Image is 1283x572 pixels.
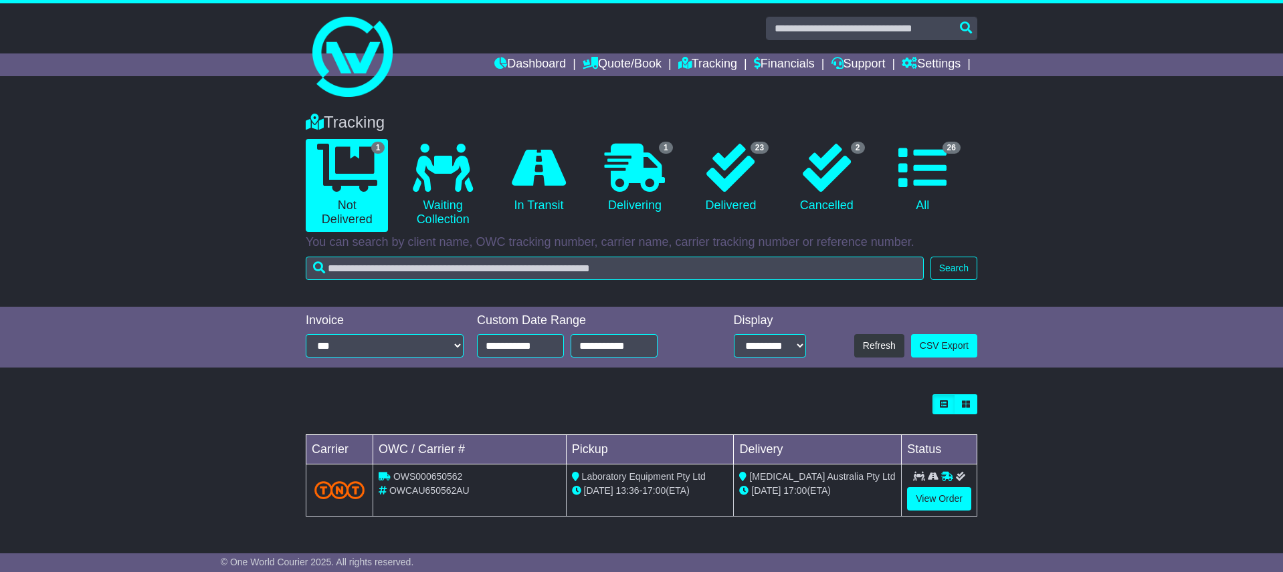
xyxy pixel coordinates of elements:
[494,53,566,76] a: Dashboard
[902,53,961,76] a: Settings
[371,142,385,154] span: 1
[498,139,580,218] a: In Transit
[306,235,977,250] p: You can search by client name, OWC tracking number, carrier name, carrier tracking number or refe...
[393,471,463,482] span: OWS000650562
[306,139,388,232] a: 1 Not Delivered
[734,313,806,328] div: Display
[582,471,706,482] span: Laboratory Equipment Pty Ltd
[911,334,977,357] a: CSV Export
[642,485,666,496] span: 17:00
[907,487,971,511] a: View Order
[314,481,365,499] img: TNT_Domestic.png
[566,435,734,464] td: Pickup
[572,484,728,498] div: - (ETA)
[678,53,737,76] a: Tracking
[754,53,815,76] a: Financials
[851,142,865,154] span: 2
[690,139,772,218] a: 23 Delivered
[739,484,896,498] div: (ETA)
[749,471,895,482] span: [MEDICAL_DATA] Australia Pty Ltd
[389,485,470,496] span: OWCAU650562AU
[930,257,977,280] button: Search
[659,142,673,154] span: 1
[306,435,373,464] td: Carrier
[221,557,414,567] span: © One World Courier 2025. All rights reserved.
[306,313,464,328] div: Invoice
[882,139,964,218] a: 26 All
[373,435,567,464] td: OWC / Carrier #
[593,139,676,218] a: 1 Delivering
[943,142,961,154] span: 26
[477,313,692,328] div: Custom Date Range
[854,334,904,357] button: Refresh
[583,53,662,76] a: Quote/Book
[785,139,868,218] a: 2 Cancelled
[401,139,484,232] a: Waiting Collection
[831,53,886,76] a: Support
[584,485,613,496] span: [DATE]
[783,485,807,496] span: 17:00
[902,435,977,464] td: Status
[751,142,769,154] span: 23
[616,485,639,496] span: 13:36
[299,113,984,132] div: Tracking
[734,435,902,464] td: Delivery
[751,485,781,496] span: [DATE]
